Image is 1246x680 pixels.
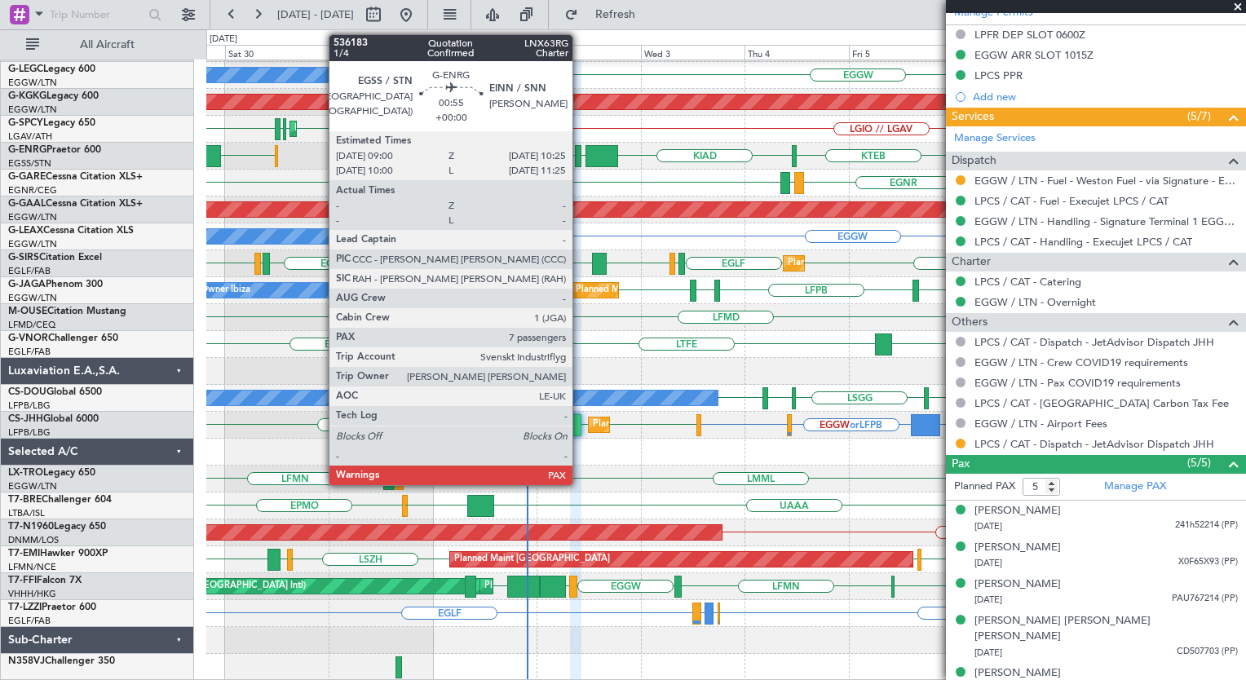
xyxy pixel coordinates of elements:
span: T7-FFI [8,576,37,585]
div: Planned Maint [GEOGRAPHIC_DATA] [454,547,610,572]
div: Mon 1 [433,45,537,60]
span: G-ENRG [8,145,46,155]
a: Manage Permits [954,5,1033,21]
a: EGGW / LTN - Airport Fees [974,417,1107,431]
a: EGGW/LTN [8,480,57,492]
a: T7-EMIHawker 900XP [8,549,108,559]
div: Planned Maint [GEOGRAPHIC_DATA] ([GEOGRAPHIC_DATA]) [788,251,1045,276]
span: G-GARE [8,172,46,182]
span: G-LEGC [8,64,43,74]
a: T7-FFIFalcon 7X [8,576,82,585]
div: Cleaning [GEOGRAPHIC_DATA] ([PERSON_NAME] Intl) [368,117,598,141]
a: LFMD/CEQ [8,319,55,331]
a: LX-TROLegacy 650 [8,468,95,478]
div: Sun 31 [329,45,432,60]
button: Refresh [557,2,655,28]
a: G-GAALCessna Citation XLS+ [8,199,143,209]
a: EGLF/FAB [8,346,51,358]
div: Fri 5 [849,45,952,60]
a: T7-N1960Legacy 650 [8,522,106,532]
span: G-SPCY [8,118,43,128]
span: T7-N1960 [8,522,54,532]
a: EGGW / LTN - Crew COVID19 requirements [974,355,1188,369]
span: X0F65X93 (PP) [1178,555,1238,569]
span: Others [952,313,988,332]
span: [DATE] [974,520,1002,532]
span: [DATE] [974,647,1002,659]
a: EGGW / LTN - Handling - Signature Terminal 1 EGGW / LTN [974,214,1238,228]
span: CS-DOU [8,387,46,397]
span: Services [952,108,994,126]
a: LPCS / CAT - Handling - Execujet LPCS / CAT [974,235,1192,249]
a: LPCS / CAT - Fuel - Execujet LPCS / CAT [974,194,1169,208]
a: EGSS/STN [8,157,51,170]
a: Manage Services [954,130,1036,147]
span: G-JAGA [8,280,46,289]
span: T7-EMI [8,549,40,559]
a: LPCS / CAT - Catering [974,275,1081,289]
a: LTBA/ISL [8,507,45,519]
a: M-OUSECitation Mustang [8,307,126,316]
div: [PERSON_NAME] [974,540,1061,556]
a: LPCS / CAT - Dispatch - JetAdvisor Dispatch JHH [974,335,1214,349]
a: LPCS / CAT - Dispatch - JetAdvisor Dispatch JHH [974,437,1214,451]
div: Planned Maint [GEOGRAPHIC_DATA] ([GEOGRAPHIC_DATA]) [593,413,850,437]
span: Dispatch [952,152,996,170]
a: G-VNORChallenger 650 [8,333,118,343]
span: All Aircraft [42,39,172,51]
a: EGGW / LTN - Fuel - Weston Fuel - via Signature - EGGW/LTN [974,174,1238,188]
span: G-GAAL [8,199,46,209]
a: EGNR/CEG [8,184,57,196]
span: [DATE] [974,594,1002,606]
span: T7-BRE [8,495,42,505]
span: [DATE] - [DATE] [277,7,354,22]
span: CD507703 (PP) [1177,645,1238,659]
div: [DATE] [435,33,463,46]
div: Sat 30 [225,45,329,60]
span: G-KGKG [8,91,46,101]
label: Planned PAX [954,479,1015,495]
span: M-OUSE [8,307,47,316]
div: [PERSON_NAME] [PERSON_NAME] [PERSON_NAME] [974,613,1238,645]
a: EGLF/FAB [8,615,51,627]
a: T7-LZZIPraetor 600 [8,603,96,612]
a: LFMN/NCE [8,561,56,573]
a: G-ENRGPraetor 600 [8,145,101,155]
span: (5/7) [1187,108,1211,125]
div: [PERSON_NAME] [974,576,1061,593]
div: Wed 3 [641,45,745,60]
a: G-SPCYLegacy 650 [8,118,95,128]
a: G-JAGAPhenom 300 [8,280,103,289]
span: T7-LZZI [8,603,42,612]
a: EGGW/LTN [8,292,57,304]
span: (5/5) [1187,454,1211,471]
span: Pax [952,455,970,474]
span: G-VNOR [8,333,48,343]
button: All Aircraft [18,32,177,58]
div: [DATE] [210,33,237,46]
span: G-LEAX [8,226,43,236]
span: N358VJ [8,656,45,666]
span: LX-TRO [8,468,43,478]
a: N358VJChallenger 350 [8,656,115,666]
div: Planned Maint [GEOGRAPHIC_DATA] ([GEOGRAPHIC_DATA] Intl) [484,574,757,598]
div: Tue 2 [537,45,640,60]
a: CS-JHHGlobal 6000 [8,414,99,424]
span: PAU767214 (PP) [1172,592,1238,606]
a: G-KGKGLegacy 600 [8,91,99,101]
div: LPCS PPR [974,68,1023,82]
a: G-LEGCLegacy 600 [8,64,95,74]
span: Refresh [581,9,650,20]
a: G-SIRSCitation Excel [8,253,102,263]
a: Manage PAX [1104,479,1166,495]
a: G-GARECessna Citation XLS+ [8,172,143,182]
input: Trip Number [50,2,144,27]
a: EGLF/FAB [8,265,51,277]
a: EGGW/LTN [8,211,57,223]
a: EGGW/LTN [8,104,57,116]
a: G-LEAXCessna Citation XLS [8,226,134,236]
span: 241h52214 (PP) [1175,519,1238,532]
a: VHHH/HKG [8,588,56,600]
div: Planned Maint Athens ([PERSON_NAME] Intl) [294,117,482,141]
div: [PERSON_NAME] [974,503,1061,519]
